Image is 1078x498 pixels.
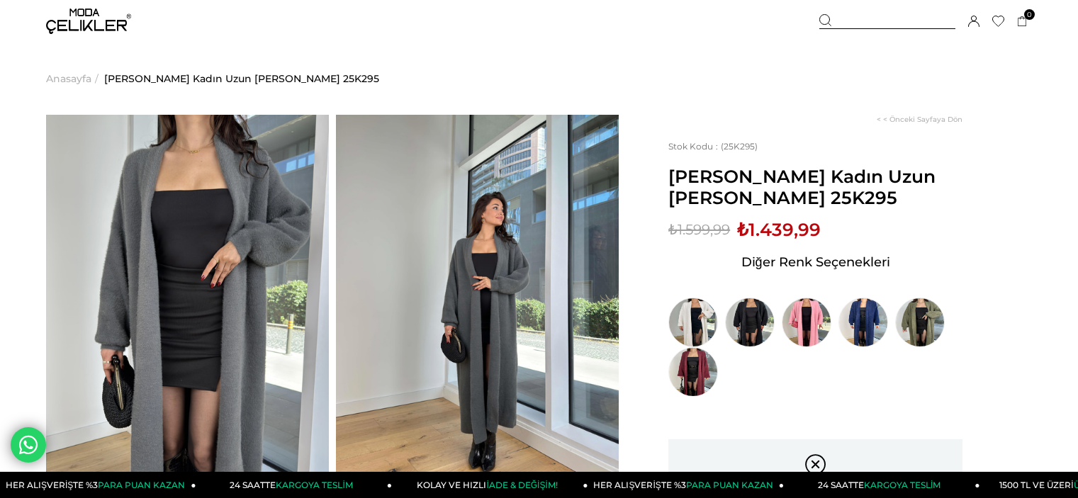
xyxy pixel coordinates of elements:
[668,141,758,152] span: (25K295)
[392,472,588,498] a: KOLAY VE HIZLIİADE & DEĞİŞİM!
[668,347,718,397] img: Eric Bordo Kadın Uzun Triko Hırka 25K295
[1024,9,1035,20] span: 0
[104,43,379,115] a: [PERSON_NAME] Kadın Uzun [PERSON_NAME] 25K295
[838,298,888,347] img: Eric Lacivert Kadın Uzun Triko Hırka 25K295
[741,251,890,273] span: Diğer Renk Seçenekleri
[276,480,352,490] span: KARGOYA TESLİM
[46,9,131,34] img: logo
[196,472,393,498] a: 24 SAATTEKARGOYA TESLİM
[588,472,785,498] a: HER ALIŞVERİŞTE %3PARA PUAN KAZAN
[725,298,775,347] img: Eric Siyah Kadın Uzun Triko Hırka 25K295
[486,480,557,490] span: İADE & DEĞİŞİM!
[46,43,91,115] a: Anasayfa
[686,480,773,490] span: PARA PUAN KAZAN
[336,115,619,492] img: Eric Hırka 25K295
[98,480,185,490] span: PARA PUAN KAZAN
[46,43,102,115] li: >
[1017,16,1028,27] a: 0
[864,480,941,490] span: KARGOYA TESLİM
[895,298,945,347] img: Eric Haki Kadın Uzun Triko Hırka 25K295
[782,298,831,347] img: Eric Pembe Kadın Uzun Triko Hırka 25K295
[877,115,962,124] a: < < Önceki Sayfaya Dön
[668,166,962,208] span: [PERSON_NAME] Kadın Uzun [PERSON_NAME] 25K295
[737,219,821,240] span: ₺1.439,99
[668,219,730,240] span: ₺1.599,99
[784,472,980,498] a: 24 SAATTEKARGOYA TESLİM
[46,115,329,492] img: Eric Hırka 25K295
[668,298,718,347] img: Eric Beyaz Kadın Uzun Triko Hırka 25K295
[668,141,721,152] span: Stok Kodu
